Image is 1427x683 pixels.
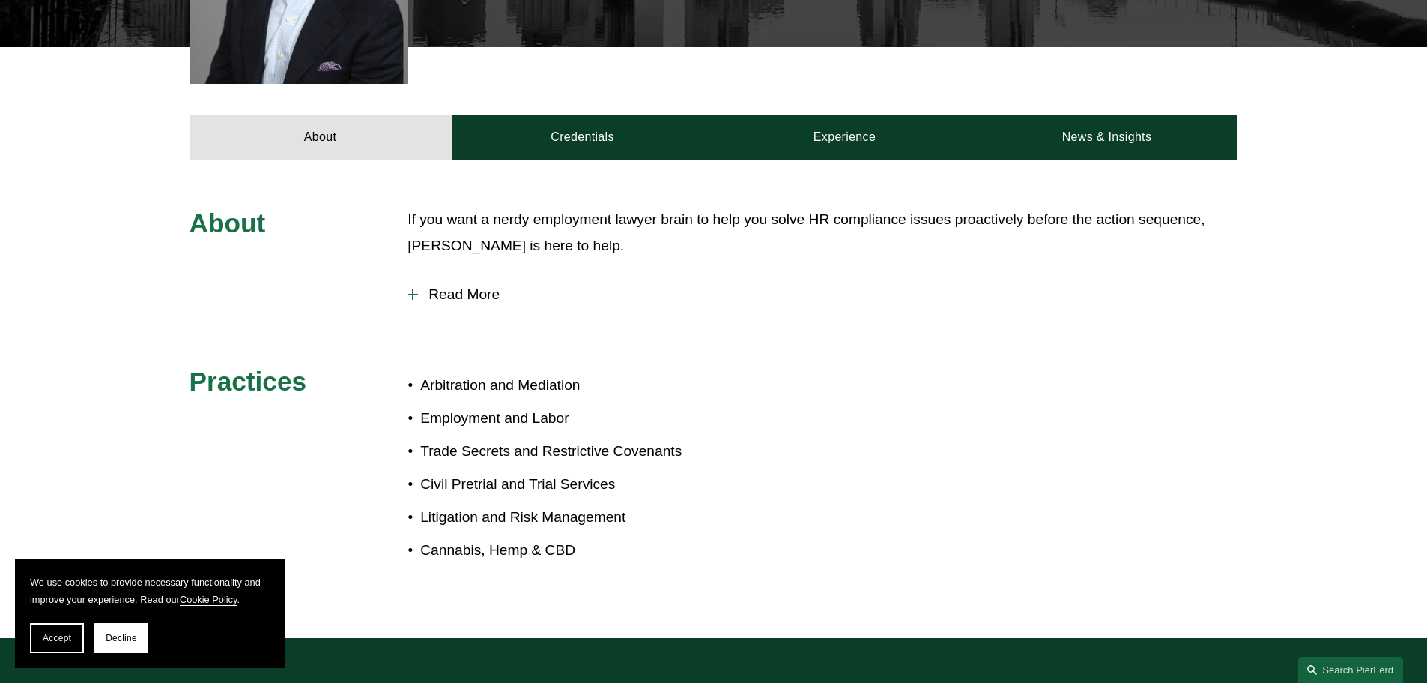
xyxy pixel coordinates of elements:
span: Read More [418,286,1237,303]
p: We use cookies to provide necessary functionality and improve your experience. Read our . [30,574,270,608]
p: Litigation and Risk Management [420,505,713,531]
p: If you want a nerdy employment lawyer brain to help you solve HR compliance issues proactively be... [408,207,1237,259]
p: Civil Pretrial and Trial Services [420,472,713,498]
button: Accept [30,623,84,653]
a: Credentials [452,115,714,160]
p: Arbitration and Mediation [420,373,713,399]
button: Decline [94,623,148,653]
a: Search this site [1298,657,1403,683]
button: Read More [408,275,1237,314]
a: About [190,115,452,160]
span: Decline [106,633,137,643]
p: Trade Secrets and Restrictive Covenants [420,439,713,465]
span: Practices [190,367,307,396]
a: News & Insights [975,115,1237,160]
a: Cookie Policy [180,594,237,605]
span: About [190,208,266,238]
span: Accept [43,633,71,643]
p: Employment and Labor [420,406,713,432]
section: Cookie banner [15,559,285,668]
a: Experience [714,115,976,160]
p: Cannabis, Hemp & CBD [420,538,713,564]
